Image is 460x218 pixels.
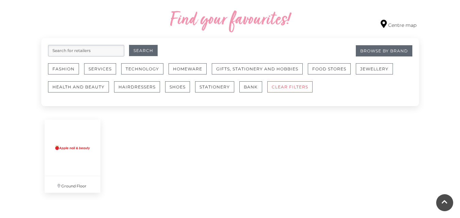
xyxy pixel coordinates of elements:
h2: Find your favourites! [106,10,354,31]
a: Jewellery [356,63,398,81]
button: CLEAR FILTERS [267,81,313,93]
a: Bank [239,81,267,99]
button: Search [129,45,158,56]
a: Technology [121,63,169,81]
button: Stationery [195,81,234,93]
button: Hairdressers [114,81,160,93]
a: Services [84,63,121,81]
button: Gifts, Stationery and Hobbies [212,63,303,74]
a: Gifts, Stationery and Hobbies [212,63,308,81]
a: Fashion [48,63,84,81]
button: Bank [239,81,262,93]
a: Health and Beauty [48,81,114,99]
a: Homeware [169,63,212,81]
button: Services [84,63,116,74]
button: Shoes [165,81,190,93]
a: Shoes [165,81,195,99]
a: Hairdressers [114,81,165,99]
a: CLEAR FILTERS [267,81,318,99]
a: Browse By Brand [356,45,412,56]
button: Homeware [169,63,207,74]
input: Search for retailers [48,45,124,56]
a: Ground Floor [41,116,104,196]
button: Fashion [48,63,79,74]
button: Technology [121,63,163,74]
button: Jewellery [356,63,393,74]
a: Centre map [381,20,416,29]
p: Ground Floor [45,176,101,193]
a: Stationery [195,81,239,99]
button: Food Stores [308,63,351,74]
button: Health and Beauty [48,81,109,93]
a: Food Stores [308,63,356,81]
